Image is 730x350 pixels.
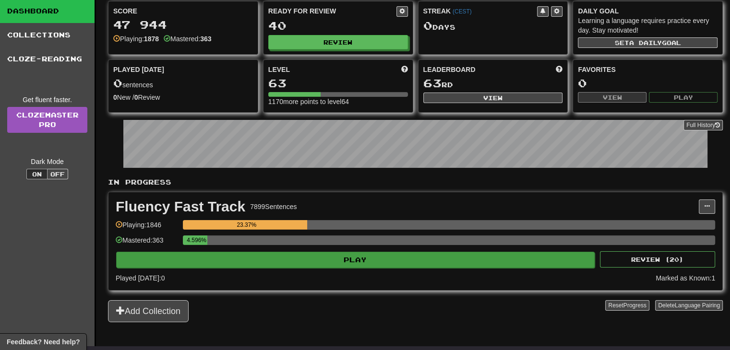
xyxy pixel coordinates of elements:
div: Streak [423,6,538,16]
div: 63 [268,77,408,89]
span: 63 [423,76,442,90]
div: Score [113,6,253,16]
div: 47 944 [113,19,253,31]
div: Daily Goal [578,6,718,16]
button: Add Collection [108,300,189,322]
div: Marked as Known: 1 [656,273,715,283]
strong: 0 [134,93,138,101]
div: Playing: [113,34,159,44]
div: Mastered: [164,34,212,44]
div: 1170 more points to level 64 [268,97,408,106]
span: Language Pairing [675,302,720,309]
div: sentences [113,77,253,90]
a: ClozemasterPro [7,107,87,133]
button: Review (20) [600,251,715,268]
strong: 363 [200,35,211,43]
span: Open feedback widget [7,337,80,347]
div: 23.37% [186,220,307,230]
button: Review [268,35,408,49]
span: Played [DATE] [113,65,164,74]
span: Leaderboard [423,65,476,74]
button: View [423,93,563,103]
a: (CEST) [453,8,472,15]
button: ResetProgress [605,300,649,311]
span: Level [268,65,290,74]
button: Seta dailygoal [578,37,718,48]
div: 40 [268,20,408,32]
span: 0 [113,76,122,90]
strong: 1878 [144,35,159,43]
button: View [578,92,646,103]
span: 0 [423,19,432,32]
button: On [26,169,48,179]
button: Play [116,252,595,268]
button: Off [47,169,68,179]
div: 7899 Sentences [250,202,297,211]
div: rd [423,77,563,90]
div: Learning a language requires practice every day. Stay motivated! [578,16,718,35]
div: Day s [423,20,563,32]
span: Progress [623,302,646,309]
div: 4.596% [186,235,207,245]
div: New / Review [113,93,253,102]
div: Ready for Review [268,6,396,16]
div: Fluency Fast Track [116,199,245,214]
div: 0 [578,77,718,89]
span: This week in points, UTC [556,65,562,74]
span: a daily [629,39,662,46]
div: Get fluent faster. [7,95,87,105]
div: Mastered: 363 [116,235,178,251]
strong: 0 [113,93,117,101]
p: In Progress [108,177,723,187]
button: DeleteLanguage Pairing [655,300,723,311]
span: Played [DATE]: 0 [116,274,165,282]
div: Favorites [578,65,718,74]
div: Playing: 1846 [116,220,178,236]
div: Dark Mode [7,157,87,166]
button: Play [649,92,718,103]
button: Full History [683,120,723,130]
